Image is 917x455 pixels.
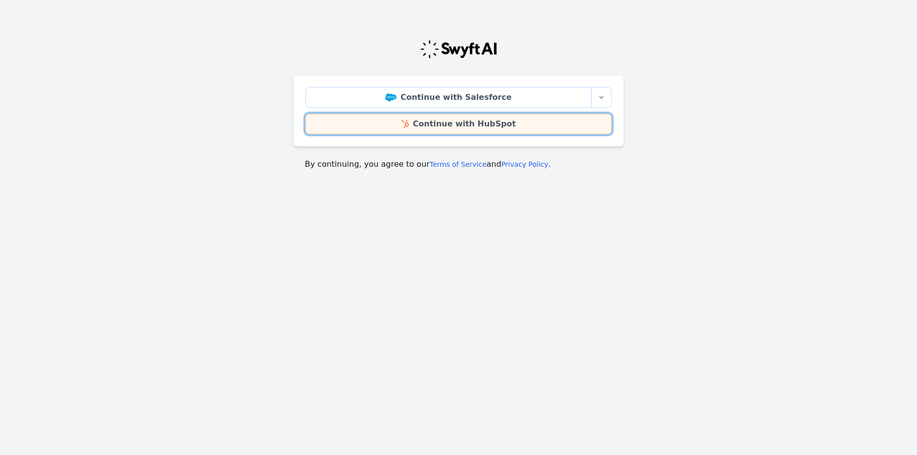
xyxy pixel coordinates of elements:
img: Salesforce [385,93,396,101]
img: Swyft Logo [420,39,497,59]
a: Continue with Salesforce [305,87,591,108]
p: By continuing, you agree to our and . [305,158,612,170]
a: Privacy Policy [501,160,548,168]
a: Continue with HubSpot [305,114,612,134]
img: HubSpot [401,120,409,128]
a: Terms of Service [429,160,486,168]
